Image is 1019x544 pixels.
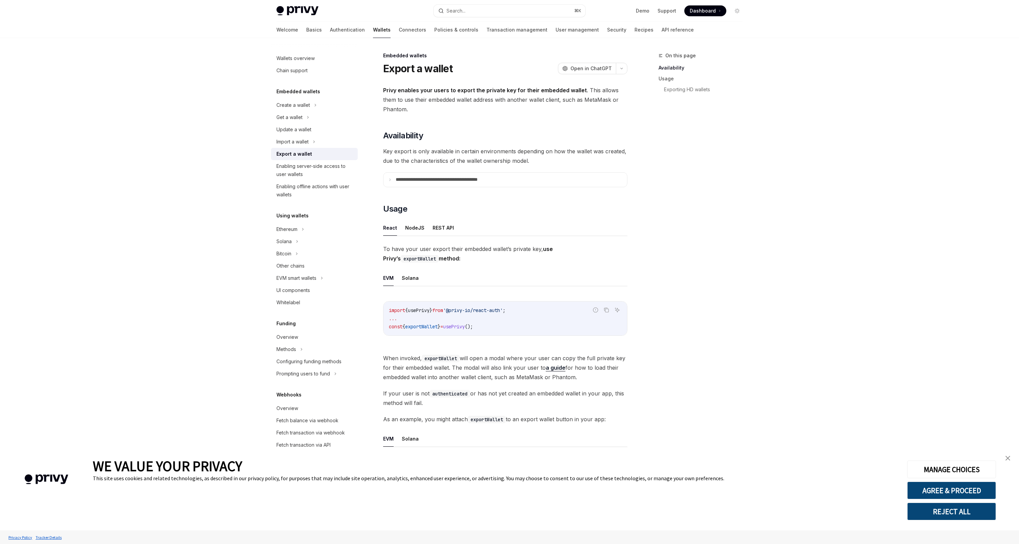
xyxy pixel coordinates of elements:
[402,270,419,286] button: Solana
[440,324,443,330] span: =
[271,284,358,296] a: UI components
[276,404,298,412] div: Overview
[383,220,397,236] button: React
[93,457,242,475] span: WE VALUE YOUR PRIVACY
[271,180,358,201] a: Enabling offline actions with user wallets
[373,22,391,38] a: Wallets
[276,237,292,246] div: Solana
[271,52,358,64] a: Wallets overview
[383,62,453,75] h1: Export a wallet
[276,416,338,425] div: Fetch balance via webhook
[433,220,454,236] button: REST API
[405,307,408,313] span: {
[383,244,627,263] span: To have your user export their embedded wallet’s private key,
[1005,456,1010,461] img: close banner
[10,465,83,494] img: company logo
[276,370,330,378] div: Prompting users to fund
[732,5,743,16] button: Toggle dark mode
[271,355,358,368] a: Configuring funding methods
[432,307,443,313] span: from
[438,324,440,330] span: }
[446,7,465,15] div: Search...
[383,147,627,166] span: Key export is only available in certain environments depending on how the wallet was created, due...
[907,482,996,499] button: AGREE & PROCEED
[486,22,547,38] a: Transaction management
[276,22,298,38] a: Welcome
[636,7,649,14] a: Demo
[664,84,748,95] a: Exporting HD wallets
[430,307,432,313] span: }
[684,5,726,16] a: Dashboard
[276,212,309,220] h5: Using wallets
[558,63,616,74] button: Open in ChatGPT
[276,250,291,258] div: Bitcoin
[271,414,358,427] a: Fetch balance via webhook
[276,182,354,199] div: Enabling offline actions with user wallets
[399,22,426,38] a: Connectors
[276,225,297,233] div: Ethereum
[662,22,694,38] a: API reference
[1001,451,1015,465] a: close banner
[665,52,696,60] span: On this page
[607,22,626,38] a: Security
[408,307,430,313] span: usePrivy
[383,246,553,262] strong: use Privy’s method:
[276,101,310,109] div: Create a wallet
[434,5,585,17] button: Search...⌘K
[330,22,365,38] a: Authentication
[443,307,503,313] span: '@privy-io/react-auth'
[659,73,748,84] a: Usage
[276,88,320,96] h5: Embedded wallets
[659,62,748,73] a: Availability
[271,123,358,136] a: Update a wallet
[405,324,438,330] span: exportWallet
[271,64,358,77] a: Chain support
[276,391,301,399] h5: Webhooks
[907,503,996,520] button: REJECT ALL
[383,414,627,424] span: As an example, you might attach to an export wallet button in your app:
[468,416,506,423] code: exportWallet
[276,286,310,294] div: UI components
[276,429,345,437] div: Fetch transaction via webhook
[907,461,996,478] button: MANAGE CHOICES
[635,22,653,38] a: Recipes
[276,138,309,146] div: Import a wallet
[690,7,716,14] span: Dashboard
[271,331,358,343] a: Overview
[271,402,358,414] a: Overview
[276,162,354,178] div: Enabling server-side access to user wallets
[276,54,315,62] div: Wallets overview
[383,203,407,214] span: Usage
[402,324,405,330] span: {
[658,7,676,14] a: Support
[306,22,322,38] a: Basics
[276,441,331,449] div: Fetch transaction via API
[556,22,599,38] a: User management
[276,125,311,134] div: Update a wallet
[443,324,465,330] span: usePrivy
[383,130,423,141] span: Availability
[271,427,358,439] a: Fetch transaction via webhook
[434,22,478,38] a: Policies & controls
[465,324,473,330] span: ();
[574,8,581,14] span: ⌘ K
[402,431,419,447] button: Solana
[276,345,296,353] div: Methods
[389,307,405,313] span: import
[93,475,897,482] div: This site uses cookies and related technologies, as described in our privacy policy, for purposes...
[271,439,358,451] a: Fetch transaction via API
[276,262,305,270] div: Other chains
[613,306,622,314] button: Ask AI
[271,260,358,272] a: Other chains
[503,307,505,313] span: ;
[276,357,341,366] div: Configuring funding methods
[276,333,298,341] div: Overview
[271,148,358,160] a: Export a wallet
[276,319,296,328] h5: Funding
[271,160,358,180] a: Enabling server-side access to user wallets
[276,66,308,75] div: Chain support
[401,255,439,263] code: exportWallet
[276,113,303,121] div: Get a wallet
[276,150,312,158] div: Export a wallet
[389,324,402,330] span: const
